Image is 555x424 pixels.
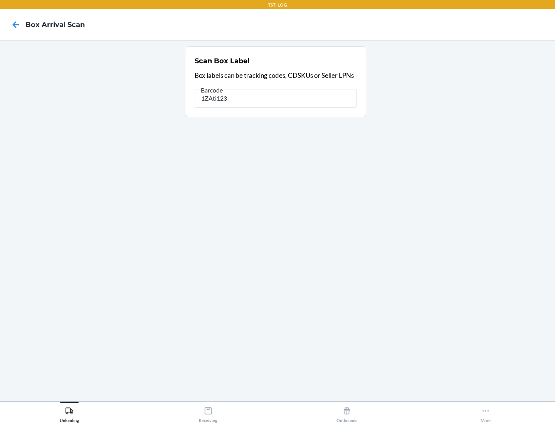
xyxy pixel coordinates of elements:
[195,71,357,81] p: Box labels can be tracking codes, CDSKUs or Seller LPNs
[199,404,217,423] div: Receiving
[139,402,277,423] button: Receiving
[416,402,555,423] button: More
[277,402,416,423] button: Outbounds
[195,89,357,108] input: Barcode
[195,56,249,66] h2: Scan Box Label
[200,86,224,94] span: Barcode
[336,404,357,423] div: Outbounds
[25,20,85,30] h4: Box Arrival Scan
[60,404,79,423] div: Unloading
[268,2,287,8] p: TST_LOG
[481,404,491,423] div: More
